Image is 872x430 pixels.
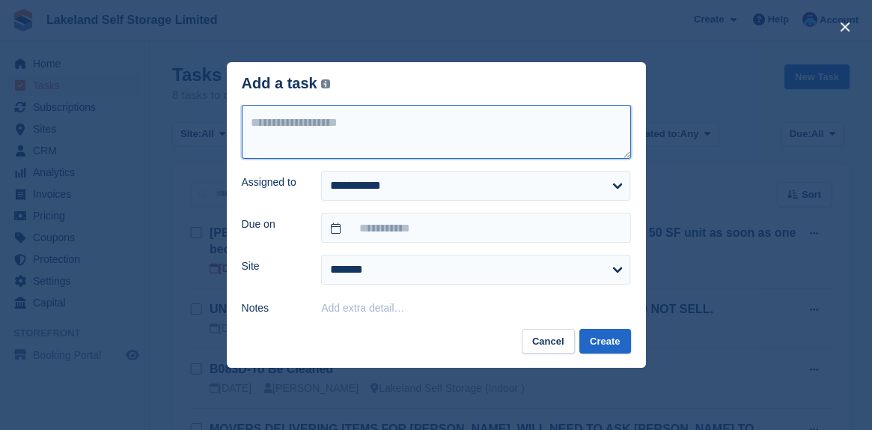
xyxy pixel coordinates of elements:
[242,258,304,274] label: Site
[242,216,304,232] label: Due on
[833,15,857,39] button: close
[321,302,404,314] button: Add extra detail…
[321,79,330,88] img: icon-info-grey-7440780725fd019a000dd9b08b2336e03edf1995a4989e88bcd33f0948082b44.svg
[242,75,331,92] div: Add a task
[242,300,304,316] label: Notes
[242,175,304,190] label: Assigned to
[579,329,630,354] button: Create
[522,329,575,354] button: Cancel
